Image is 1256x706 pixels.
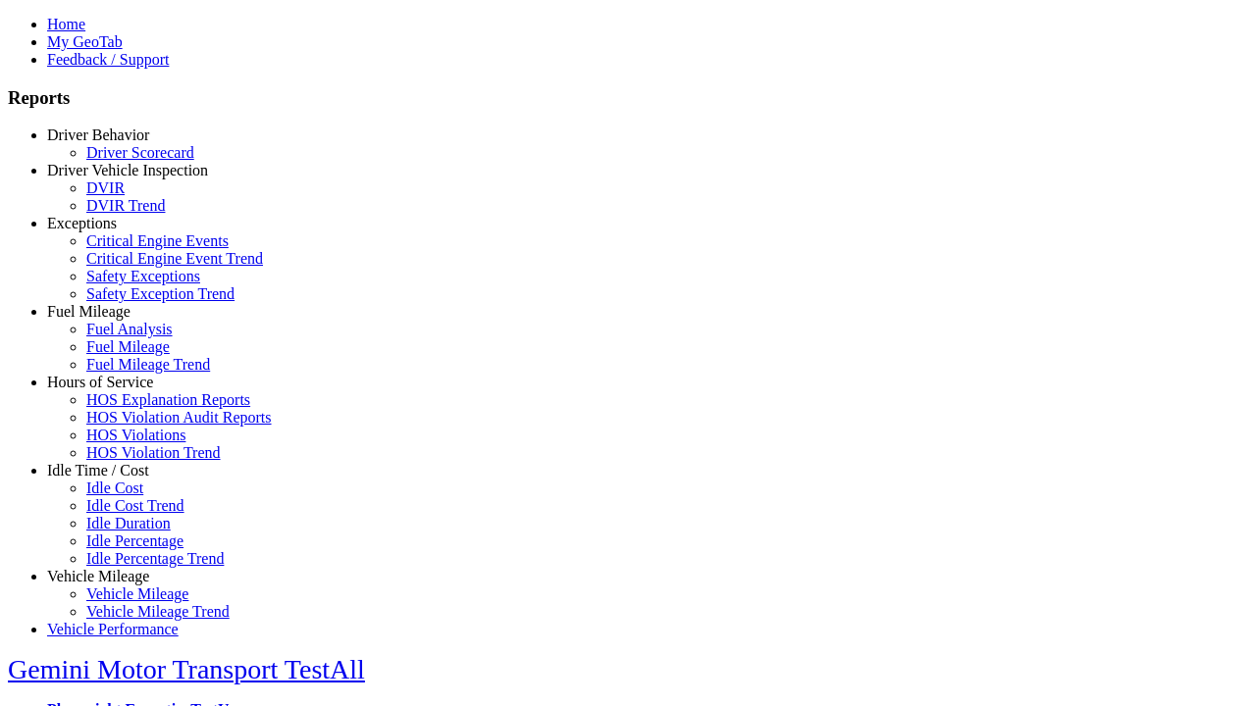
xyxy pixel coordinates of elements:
[8,654,365,684] a: Gemini Motor Transport TestAll
[47,51,169,68] a: Feedback / Support
[86,391,250,408] a: HOS Explanation Reports
[86,515,171,531] a: Idle Duration
[86,479,143,496] a: Idle Cost
[86,427,185,443] a: HOS Violations
[86,268,200,284] a: Safety Exceptions
[47,126,149,143] a: Driver Behavior
[86,409,272,426] a: HOS Violation Audit Reports
[86,321,173,337] a: Fuel Analysis
[86,444,221,461] a: HOS Violation Trend
[86,144,194,161] a: Driver Scorecard
[47,303,131,320] a: Fuel Mileage
[8,87,1248,109] h3: Reports
[86,550,224,567] a: Idle Percentage Trend
[47,162,208,178] a: Driver Vehicle Inspection
[86,179,125,196] a: DVIR
[86,250,263,267] a: Critical Engine Event Trend
[86,232,229,249] a: Critical Engine Events
[86,603,230,620] a: Vehicle Mileage Trend
[86,497,184,514] a: Idle Cost Trend
[86,197,165,214] a: DVIR Trend
[86,338,170,355] a: Fuel Mileage
[86,356,210,373] a: Fuel Mileage Trend
[47,462,149,479] a: Idle Time / Cost
[47,16,85,32] a: Home
[47,621,179,637] a: Vehicle Performance
[47,215,117,231] a: Exceptions
[86,532,183,549] a: Idle Percentage
[47,33,123,50] a: My GeoTab
[86,285,235,302] a: Safety Exception Trend
[47,568,149,584] a: Vehicle Mileage
[86,585,188,602] a: Vehicle Mileage
[47,374,153,390] a: Hours of Service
